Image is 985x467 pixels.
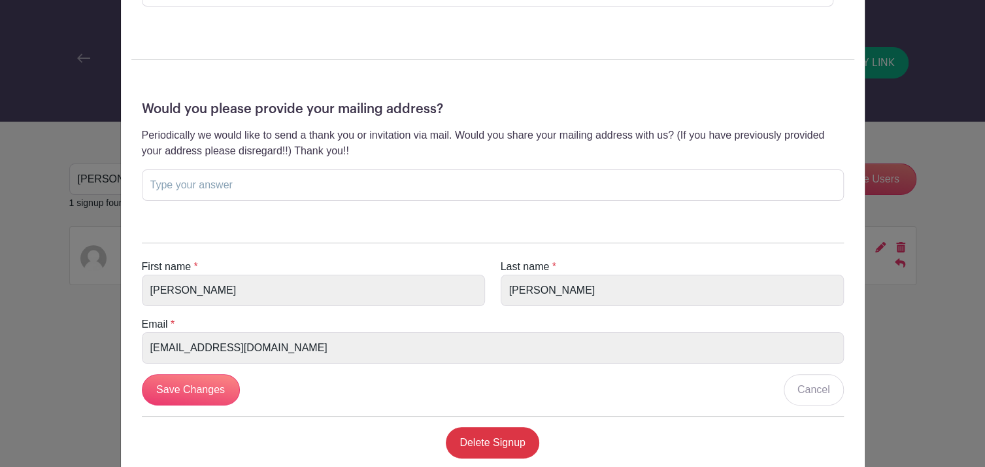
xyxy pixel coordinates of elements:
[142,374,240,406] input: Save Changes
[142,169,844,201] input: Type your answer
[142,128,844,159] p: Periodically we would like to send a thank you or invitation via mail. Would you share your maili...
[142,259,192,275] label: First name
[446,427,539,458] a: Delete Signup
[784,374,844,406] a: Cancel
[142,317,168,332] label: Email
[142,101,844,117] h5: Would you please provide your mailing address?
[501,259,550,275] label: Last name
